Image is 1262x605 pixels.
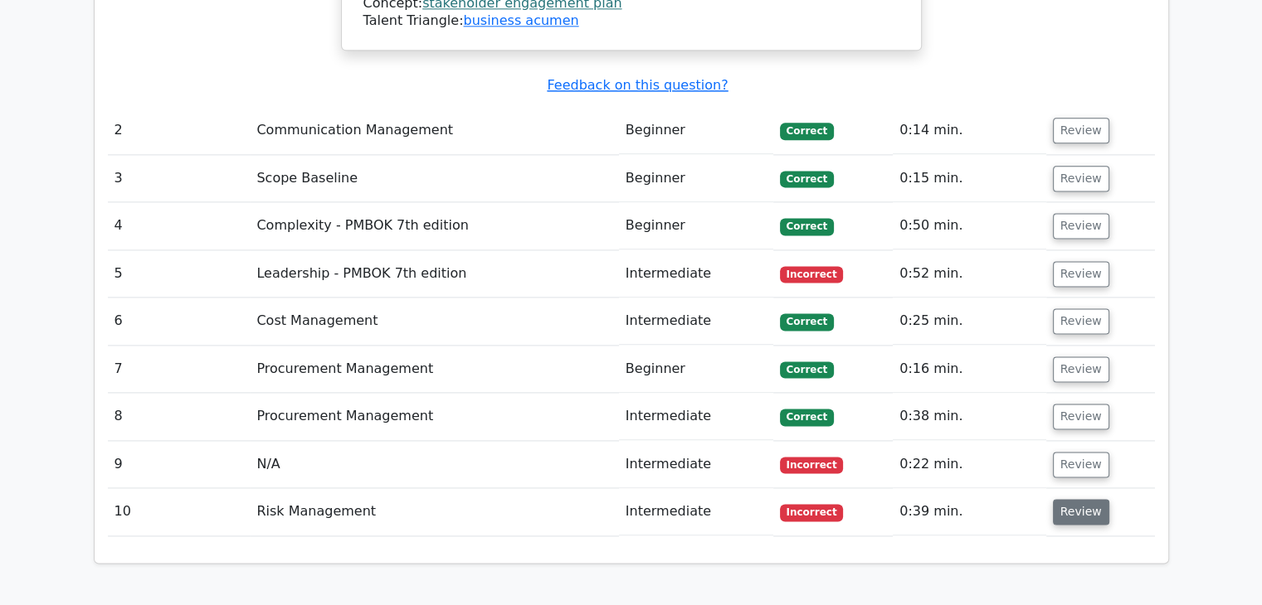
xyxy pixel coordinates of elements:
td: 0:16 min. [893,346,1045,393]
td: Beginner [619,107,773,154]
td: Intermediate [619,441,773,488]
a: Feedback on this question? [547,77,728,93]
td: 3 [108,155,251,202]
td: 8 [108,393,251,440]
button: Review [1053,308,1109,334]
td: 5 [108,250,251,298]
td: Scope Baseline [250,155,618,202]
a: business acumen [463,12,578,28]
td: 0:39 min. [893,488,1045,535]
span: Incorrect [780,266,844,283]
td: Intermediate [619,250,773,298]
td: Intermediate [619,298,773,345]
span: Correct [780,171,834,187]
td: Intermediate [619,393,773,440]
td: Cost Management [250,298,618,345]
td: 9 [108,441,251,488]
td: 0:14 min. [893,107,1045,154]
td: 0:15 min. [893,155,1045,202]
span: Incorrect [780,504,844,520]
td: Beginner [619,346,773,393]
td: 2 [108,107,251,154]
span: Correct [780,361,834,378]
td: 0:25 min. [893,298,1045,345]
td: 0:50 min. [893,202,1045,249]
td: Procurement Management [250,346,618,393]
td: 4 [108,202,251,249]
td: Beginner [619,155,773,202]
span: Correct [780,409,834,425]
td: Risk Management [250,488,618,535]
span: Correct [780,123,834,139]
button: Review [1053,166,1109,191]
button: Review [1053,452,1109,477]
button: Review [1053,356,1109,382]
button: Review [1053,213,1109,239]
td: Procurement Management [250,393,618,440]
button: Review [1053,404,1109,429]
button: Review [1053,118,1109,143]
td: Complexity - PMBOK 7th edition [250,202,618,249]
td: 10 [108,488,251,535]
td: Leadership - PMBOK 7th edition [250,250,618,298]
span: Incorrect [780,457,844,473]
td: 6 [108,298,251,345]
button: Review [1053,499,1109,525]
td: N/A [250,441,618,488]
td: Communication Management [250,107,618,154]
td: Intermediate [619,488,773,535]
td: 7 [108,346,251,393]
td: Beginner [619,202,773,249]
td: 0:52 min. [893,250,1045,298]
button: Review [1053,261,1109,287]
td: 0:22 min. [893,441,1045,488]
td: 0:38 min. [893,393,1045,440]
span: Correct [780,313,834,330]
span: Correct [780,218,834,235]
